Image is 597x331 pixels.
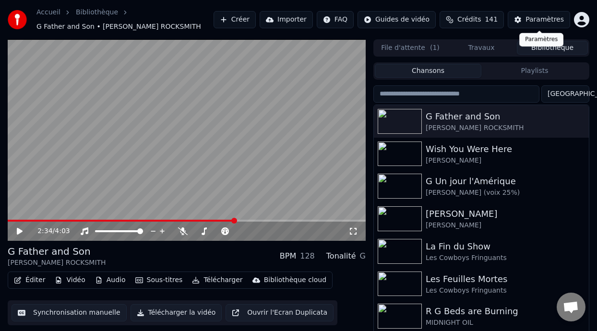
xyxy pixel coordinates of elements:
div: G Father and Son [426,110,585,123]
button: Chansons [375,64,481,78]
button: Paramètres [508,11,570,28]
div: G [360,250,366,262]
button: File d'attente [375,41,446,55]
div: BPM [280,250,296,262]
span: G Father and Son • [PERSON_NAME] ROCKSMITH [36,22,201,32]
button: Bibliothèque [517,41,588,55]
button: Sous-titres [131,273,187,287]
div: 128 [300,250,315,262]
button: Synchronisation manuelle [12,304,127,321]
div: Wish You Were Here [426,142,585,156]
div: [PERSON_NAME] ROCKSMITH [8,258,106,268]
a: Accueil [36,8,60,17]
div: La Fin du Show [426,240,585,253]
div: [PERSON_NAME] [426,221,585,230]
div: Bibliothèque cloud [264,275,326,285]
nav: breadcrumb [36,8,214,32]
button: Télécharger [188,273,246,287]
div: Tonalité [326,250,356,262]
button: Ouvrir l'Ecran Duplicata [226,304,334,321]
div: Les Cowboys Fringuants [426,286,585,296]
button: Éditer [10,273,49,287]
div: Paramètres [525,15,564,24]
span: 141 [485,15,498,24]
button: Travaux [446,41,517,55]
div: MIDNIGHT OIL [426,318,585,328]
div: G Father and Son [8,245,106,258]
button: Vidéo [51,273,89,287]
div: Les Cowboys Fringuants [426,253,585,263]
button: Guides de vidéo [358,11,436,28]
button: Playlists [481,64,588,78]
button: Audio [91,273,130,287]
div: [PERSON_NAME] [426,207,585,221]
div: Ouvrir le chat [557,293,585,321]
div: [PERSON_NAME] ROCKSMITH [426,123,585,133]
button: Télécharger la vidéo [131,304,222,321]
span: 4:03 [55,226,70,236]
div: Paramètres [519,33,563,47]
div: / [37,226,60,236]
span: 2:34 [37,226,52,236]
img: youka [8,10,27,29]
button: Crédits141 [440,11,504,28]
div: [PERSON_NAME] (voix 25%) [426,188,585,198]
button: FAQ [317,11,354,28]
div: R G Beds are Burning [426,305,585,318]
a: Bibliothèque [76,8,118,17]
span: ( 1 ) [430,43,440,53]
button: Importer [260,11,313,28]
div: [PERSON_NAME] [426,156,585,165]
div: G Un jour l'Amérique [426,175,585,188]
div: Les Feuilles Mortes [426,272,585,286]
button: Créer [214,11,256,28]
span: Crédits [457,15,481,24]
